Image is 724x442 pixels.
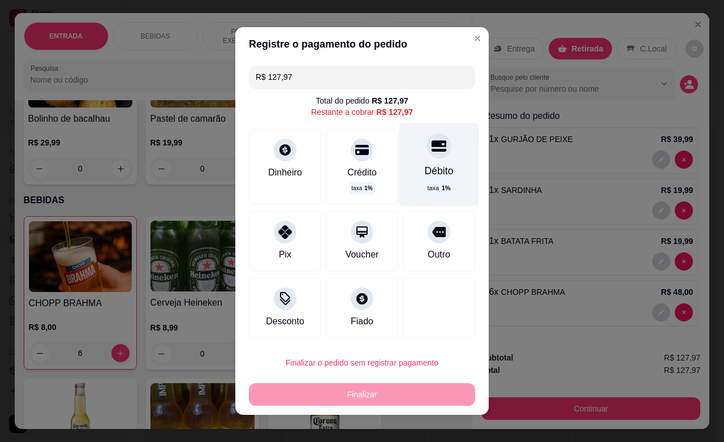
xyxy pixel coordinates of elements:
[311,106,413,118] div: Restante a cobrar
[376,106,413,118] div: R$ 127,97
[249,351,475,374] button: Finalizar o pedido sem registrar pagamento
[268,166,302,179] div: Dinheiro
[316,95,408,106] div: Total do pedido
[427,183,450,193] p: taxa
[351,315,373,328] div: Fiado
[256,66,468,88] input: Ex.: hambúrguer de cordeiro
[468,29,486,48] button: Close
[428,248,450,261] div: Outro
[425,164,454,178] div: Débito
[346,248,379,261] div: Voucher
[364,184,372,192] span: 1 %
[235,27,489,61] header: Registre o pagamento do pedido
[442,183,451,193] span: 1 %
[372,95,408,106] div: R$ 127,97
[279,248,291,261] div: Pix
[347,166,377,179] div: Crédito
[351,184,372,192] p: taxa
[266,315,304,328] div: Desconto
